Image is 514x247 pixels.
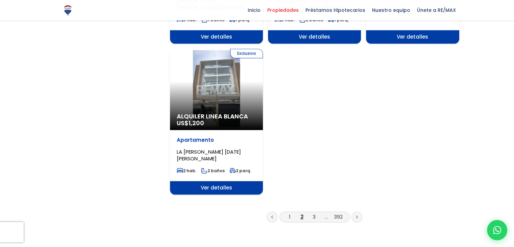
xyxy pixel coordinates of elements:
span: 1,200 [189,119,204,127]
span: Nuestro equipo [369,5,414,15]
p: Apartamento [177,137,256,143]
span: Ver detalles [366,30,459,44]
a: 1 [289,213,291,220]
span: LA [PERSON_NAME] [DATE][PERSON_NAME] [177,148,241,162]
a: 3 [313,213,316,220]
a: ... [325,213,328,220]
a: 2 [300,213,303,220]
span: Ver detalles [268,30,361,44]
span: Propiedades [264,5,302,15]
span: Inicio [244,5,264,15]
span: 2 parq. [229,168,251,174]
span: Alquiler Linea Blanca [177,113,256,120]
span: Únete a RE/MAX [414,5,459,15]
span: Exclusiva [230,49,263,58]
span: Ver detalles [170,30,263,44]
span: US$ [177,119,204,127]
span: Ver detalles [170,181,263,195]
a: Exclusiva Alquiler Linea Blanca US$1,200 Apartamento LA [PERSON_NAME] [DATE][PERSON_NAME] 2 hab. ... [170,49,263,195]
span: 2 hab. [177,168,196,174]
a: 392 [334,213,343,220]
img: Logo de REMAX [62,4,74,16]
span: 2 baños [201,168,225,174]
span: Préstamos Hipotecarios [302,5,369,15]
